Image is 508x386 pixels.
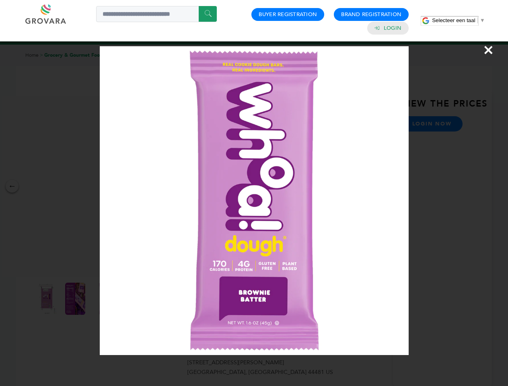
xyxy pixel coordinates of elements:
span: Selecteer een taal [432,17,475,23]
input: Search a product or brand... [96,6,217,22]
span: ​ [477,17,478,23]
span: × [483,39,494,61]
a: Login [384,25,401,32]
a: Selecteer een taal​ [432,17,485,23]
span: ▼ [480,17,485,23]
a: Buyer Registration [259,11,317,18]
a: Brand Registration [341,11,401,18]
img: Image Preview [100,46,409,355]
